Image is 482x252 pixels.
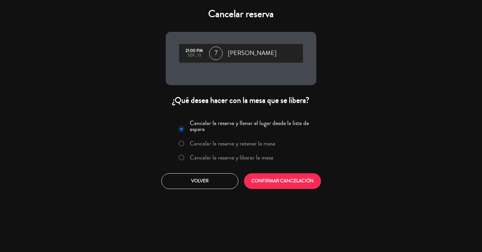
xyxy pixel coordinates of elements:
[166,95,316,106] div: ¿Qué desea hacer con la mesa que se libera?
[182,49,206,53] div: 21:00 PM
[244,173,321,189] button: CONFIRMAR CANCELACIÓN
[190,140,275,146] label: Cancelar la reserva y retener la mesa
[209,47,223,60] span: 7
[182,53,206,58] div: sep., 13
[161,173,238,189] button: Volver
[190,154,273,161] label: Cancelar la reserva y liberar la mesa
[228,48,276,58] span: [PERSON_NAME]
[190,120,312,132] label: Cancelar la reserva y llenar el lugar desde la lista de espera
[166,8,316,20] h4: Cancelar reserva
